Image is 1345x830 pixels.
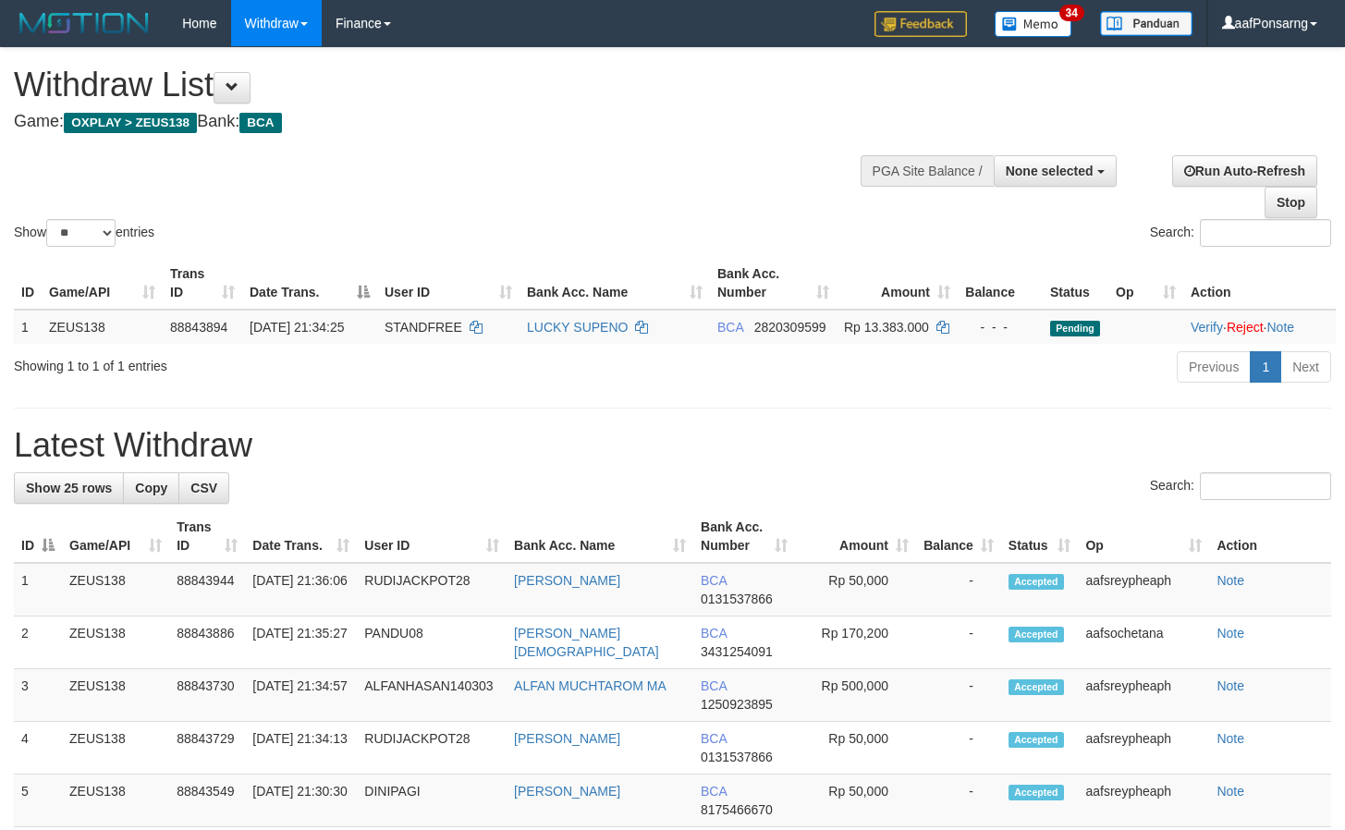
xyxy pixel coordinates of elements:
[916,669,1001,722] td: -
[701,626,727,641] span: BCA
[62,563,169,616] td: ZEUS138
[14,722,62,775] td: 4
[995,11,1072,37] img: Button%20Memo.svg
[1050,321,1100,336] span: Pending
[169,669,245,722] td: 88843730
[514,573,620,588] a: [PERSON_NAME]
[14,563,62,616] td: 1
[514,678,666,693] a: ALFAN MUCHTAROM MA
[710,257,837,310] th: Bank Acc. Number: activate to sort column ascending
[701,592,773,606] span: Copy 0131537866 to clipboard
[717,320,743,335] span: BCA
[701,573,727,588] span: BCA
[1078,669,1209,722] td: aafsreypheaph
[14,472,124,504] a: Show 25 rows
[1217,573,1244,588] a: Note
[14,310,42,344] td: 1
[250,320,344,335] span: [DATE] 21:34:25
[26,481,112,495] span: Show 25 rows
[795,775,916,827] td: Rp 50,000
[916,616,1001,669] td: -
[837,257,958,310] th: Amount: activate to sort column ascending
[14,219,154,247] label: Show entries
[795,616,916,669] td: Rp 170,200
[46,219,116,247] select: Showentries
[958,257,1043,310] th: Balance
[169,563,245,616] td: 88843944
[42,257,163,310] th: Game/API: activate to sort column ascending
[701,678,727,693] span: BCA
[14,113,878,131] h4: Game: Bank:
[169,722,245,775] td: 88843729
[1009,574,1064,590] span: Accepted
[701,784,727,799] span: BCA
[245,563,357,616] td: [DATE] 21:36:06
[169,510,245,563] th: Trans ID: activate to sort column ascending
[170,320,227,335] span: 88843894
[1217,626,1244,641] a: Note
[520,257,710,310] th: Bank Acc. Name: activate to sort column ascending
[795,510,916,563] th: Amount: activate to sort column ascending
[861,155,994,187] div: PGA Site Balance /
[1078,510,1209,563] th: Op: activate to sort column ascending
[1227,320,1264,335] a: Reject
[163,257,242,310] th: Trans ID: activate to sort column ascending
[245,775,357,827] td: [DATE] 21:30:30
[701,644,773,659] span: Copy 3431254091 to clipboard
[42,310,163,344] td: ZEUS138
[357,669,507,722] td: ALFANHASAN140303
[169,775,245,827] td: 88843549
[701,802,773,817] span: Copy 8175466670 to clipboard
[123,472,179,504] a: Copy
[1009,732,1064,748] span: Accepted
[916,563,1001,616] td: -
[62,510,169,563] th: Game/API: activate to sort column ascending
[357,722,507,775] td: RUDIJACKPOT28
[385,320,462,335] span: STANDFREE
[1078,616,1209,669] td: aafsochetana
[357,510,507,563] th: User ID: activate to sort column ascending
[1183,257,1336,310] th: Action
[1250,351,1281,383] a: 1
[1009,679,1064,695] span: Accepted
[190,481,217,495] span: CSV
[14,616,62,669] td: 2
[14,510,62,563] th: ID: activate to sort column descending
[169,616,245,669] td: 88843886
[916,775,1001,827] td: -
[178,472,229,504] a: CSV
[14,427,1331,464] h1: Latest Withdraw
[14,67,878,104] h1: Withdraw List
[965,318,1035,336] div: - - -
[795,722,916,775] td: Rp 50,000
[795,669,916,722] td: Rp 500,000
[1209,510,1331,563] th: Action
[14,775,62,827] td: 5
[994,155,1117,187] button: None selected
[1183,310,1336,344] td: · ·
[135,481,167,495] span: Copy
[62,722,169,775] td: ZEUS138
[357,775,507,827] td: DINIPAGI
[1172,155,1317,187] a: Run Auto-Refresh
[754,320,826,335] span: Copy 2820309599 to clipboard
[1009,785,1064,800] span: Accepted
[701,731,727,746] span: BCA
[701,750,773,764] span: Copy 0131537866 to clipboard
[14,669,62,722] td: 3
[1280,351,1331,383] a: Next
[245,669,357,722] td: [DATE] 21:34:57
[1009,627,1064,642] span: Accepted
[1200,219,1331,247] input: Search:
[916,510,1001,563] th: Balance: activate to sort column ascending
[1200,472,1331,500] input: Search:
[916,722,1001,775] td: -
[14,9,154,37] img: MOTION_logo.png
[527,320,628,335] a: LUCKY SUPENO
[62,775,169,827] td: ZEUS138
[514,784,620,799] a: [PERSON_NAME]
[377,257,520,310] th: User ID: activate to sort column ascending
[693,510,795,563] th: Bank Acc. Number: activate to sort column ascending
[514,626,659,659] a: [PERSON_NAME][DEMOGRAPHIC_DATA]
[1006,164,1094,178] span: None selected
